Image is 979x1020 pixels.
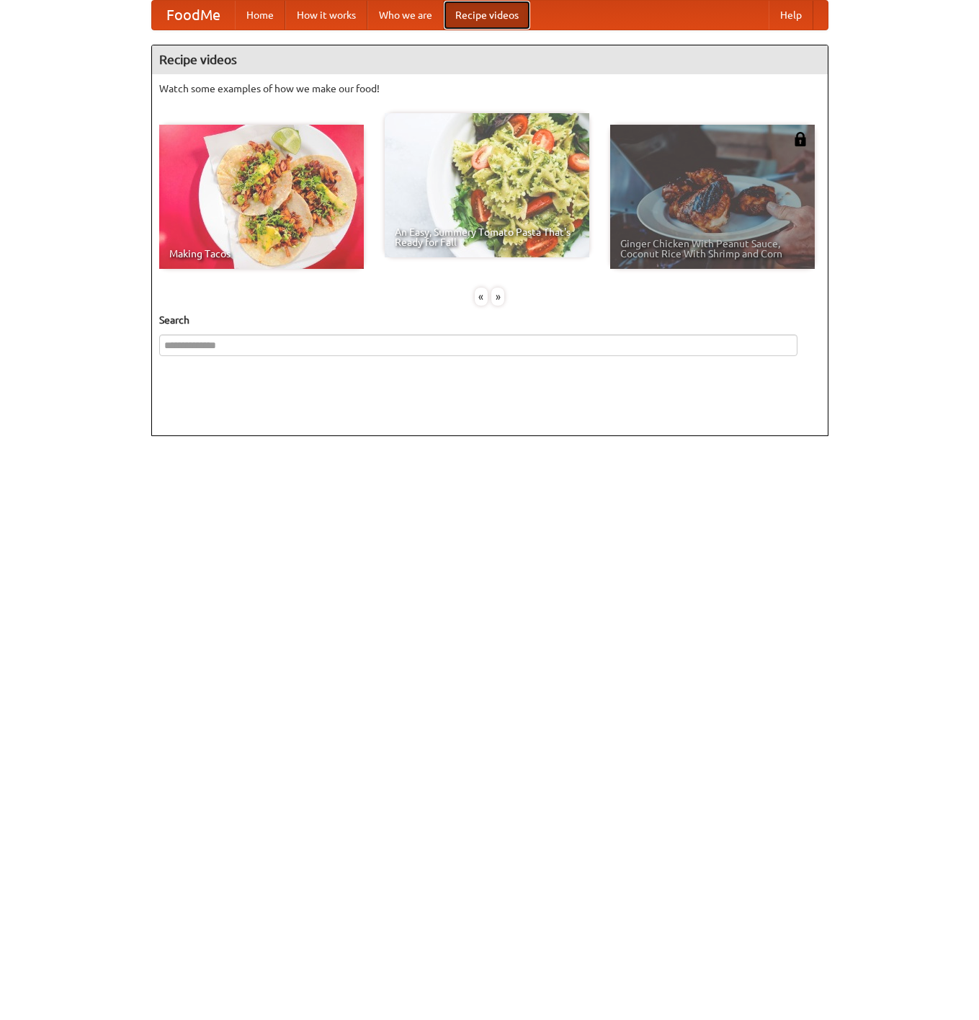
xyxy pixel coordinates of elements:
span: Making Tacos [169,249,354,259]
a: An Easy, Summery Tomato Pasta That's Ready for Fall [385,113,589,257]
div: « [475,288,488,306]
a: Who we are [367,1,444,30]
a: Home [235,1,285,30]
p: Watch some examples of how we make our food! [159,81,821,96]
a: FoodMe [152,1,235,30]
h5: Search [159,313,821,327]
a: How it works [285,1,367,30]
a: Recipe videos [444,1,530,30]
a: Help [769,1,813,30]
span: An Easy, Summery Tomato Pasta That's Ready for Fall [395,227,579,247]
div: » [491,288,504,306]
a: Making Tacos [159,125,364,269]
h4: Recipe videos [152,45,828,74]
img: 483408.png [793,132,808,146]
